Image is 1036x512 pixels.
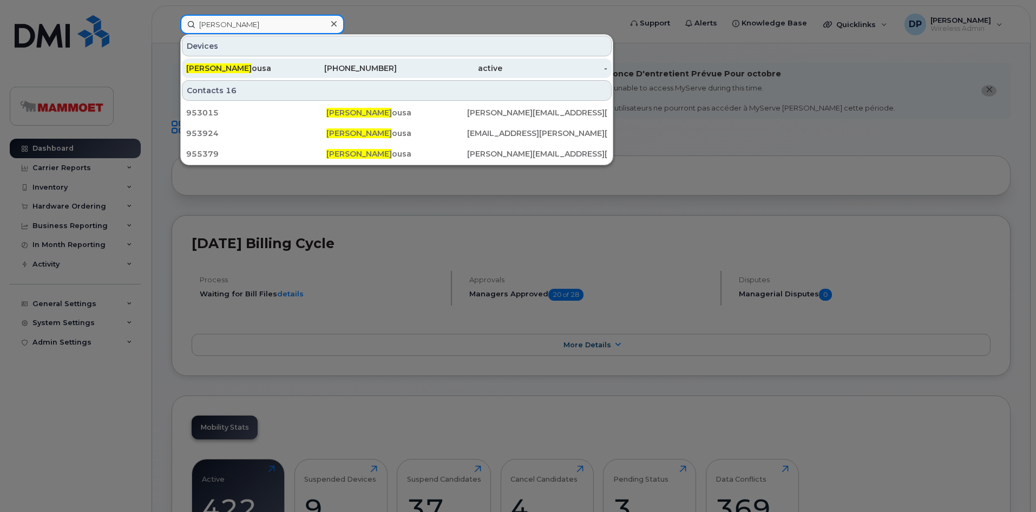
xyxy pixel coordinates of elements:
[502,63,608,74] div: -
[467,148,607,159] div: [PERSON_NAME][EMAIL_ADDRESS][PERSON_NAME][DOMAIN_NAME]
[292,63,397,74] div: [PHONE_NUMBER]
[226,85,237,96] span: 16
[326,128,467,139] div: ousa
[182,59,612,78] a: [PERSON_NAME]ousa[PHONE_NUMBER]active-
[186,63,252,73] span: [PERSON_NAME]
[182,124,612,143] a: 953924[PERSON_NAME]ousa[EMAIL_ADDRESS][PERSON_NAME][DOMAIN_NAME]
[186,148,326,159] div: 955379
[186,128,326,139] div: 953924
[182,103,612,122] a: 953015[PERSON_NAME]ousa[PERSON_NAME][EMAIL_ADDRESS][PERSON_NAME][DOMAIN_NAME]
[182,80,612,101] div: Contacts
[467,107,607,118] div: [PERSON_NAME][EMAIL_ADDRESS][PERSON_NAME][DOMAIN_NAME]
[397,63,502,74] div: active
[326,149,392,159] span: [PERSON_NAME]
[182,36,612,56] div: Devices
[186,63,292,74] div: ousa
[326,107,467,118] div: ousa
[467,128,607,139] div: [EMAIL_ADDRESS][PERSON_NAME][DOMAIN_NAME]
[326,128,392,138] span: [PERSON_NAME]
[182,144,612,164] a: 955379[PERSON_NAME]ousa[PERSON_NAME][EMAIL_ADDRESS][PERSON_NAME][DOMAIN_NAME]
[326,148,467,159] div: ousa
[326,108,392,118] span: [PERSON_NAME]
[186,107,326,118] div: 953015
[989,465,1028,504] iframe: Messenger Launcher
